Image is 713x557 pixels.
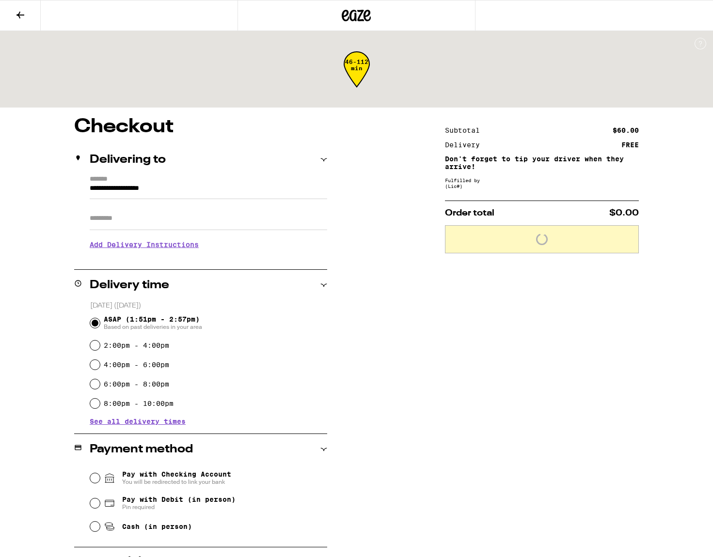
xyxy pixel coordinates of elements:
[90,301,327,310] p: [DATE] ([DATE])
[90,256,327,263] p: We'll contact you at [PHONE_NUMBER] when we arrive
[104,341,169,349] label: 2:00pm - 4:00pm
[74,117,327,137] h1: Checkout
[609,209,639,217] span: $0.00
[104,361,169,369] label: 4:00pm - 6:00pm
[122,478,231,486] span: You will be redirected to link your bank
[122,503,236,511] span: Pin required
[90,418,186,425] button: See all delivery times
[90,279,169,291] h2: Delivery time
[445,209,494,217] span: Order total
[445,141,487,148] div: Delivery
[122,495,236,503] span: Pay with Debit (in person)
[621,141,639,148] div: FREE
[104,380,169,388] label: 6:00pm - 8:00pm
[90,233,327,256] h3: Add Delivery Instructions
[344,59,370,95] div: 46-112 min
[122,470,231,486] span: Pay with Checking Account
[90,154,166,166] h2: Delivering to
[613,127,639,134] div: $60.00
[445,177,639,189] div: Fulfilled by (Lic# )
[104,400,174,407] label: 8:00pm - 10:00pm
[122,523,192,530] span: Cash (in person)
[445,127,487,134] div: Subtotal
[104,323,202,331] span: Based on past deliveries in your area
[90,444,193,455] h2: Payment method
[445,155,639,170] p: Don't forget to tip your driver when they arrive!
[104,315,202,331] span: ASAP (1:51pm - 2:57pm)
